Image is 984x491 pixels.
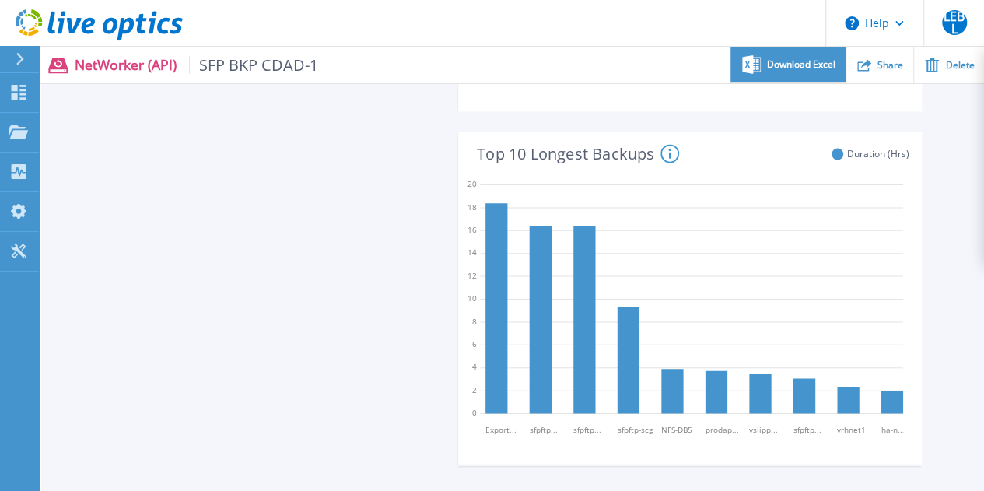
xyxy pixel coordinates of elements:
text: 8 [472,315,477,326]
text: 4 [472,361,477,372]
text: 16 [467,224,477,235]
tspan: prodap... [706,423,739,434]
tspan: vsiipp... [749,423,778,434]
text: 20 [467,178,477,189]
tspan: ha-n... [881,423,905,434]
text: 10 [467,293,477,303]
text: 12 [467,269,477,280]
text: 2 [472,384,477,395]
span: SFP BKP CDAD-1 [189,56,319,74]
tspan: vrhnet1 [837,423,866,434]
text: 6 [472,338,477,349]
tspan: Export... [485,423,517,434]
span: Duration (Hrs) [847,148,909,160]
tspan: sfpftp-scg [618,423,653,434]
text: 18 [467,201,477,212]
p: NetWorker (API) [75,56,319,74]
text: 0 [472,407,477,418]
text: 14 [467,247,477,258]
tspan: NFS-DB5 [661,423,692,434]
tspan: sfpftp... [573,423,601,434]
h4: Top 10 Longest Backups [477,144,679,163]
tspan: sfpftp... [530,423,558,434]
span: Delete [945,61,974,70]
span: LEBL [942,10,967,35]
tspan: sfpftp... [793,423,821,434]
span: Share [877,61,903,70]
span: Download Excel [767,60,835,69]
